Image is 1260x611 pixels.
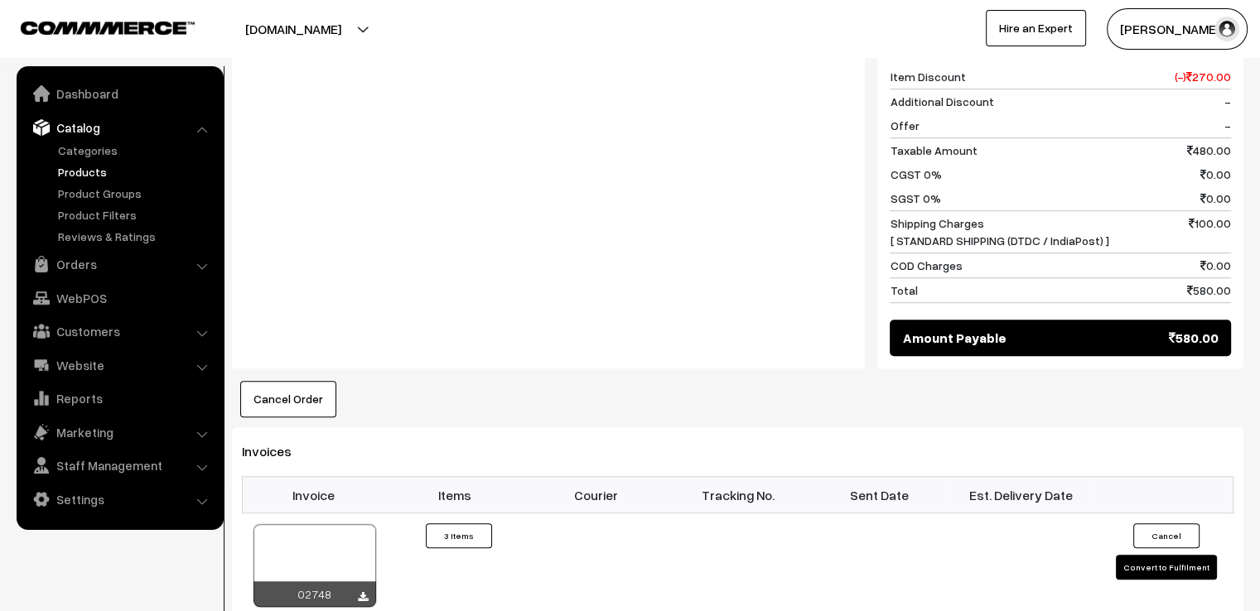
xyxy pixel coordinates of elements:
th: Est. Delivery Date [950,477,1092,513]
button: [DOMAIN_NAME] [187,8,399,50]
th: Tracking No. [667,477,809,513]
span: 0.00 [1200,166,1231,183]
button: Cancel [1133,523,1200,548]
button: [PERSON_NAME] [1107,8,1248,50]
img: COMMMERCE [21,22,195,34]
div: 02748 [253,581,376,607]
a: Reports [21,383,218,413]
span: 100.00 [1189,214,1231,249]
span: Invoices [242,443,311,459]
span: - [1224,117,1231,134]
a: Hire an Expert [986,10,1086,46]
a: Catalog [21,113,218,142]
span: Amount Payable [902,328,1006,348]
span: Taxable Amount [890,142,977,159]
button: 3 Items [426,523,492,548]
th: Courier [525,477,667,513]
a: Marketing [21,417,218,447]
img: user [1214,17,1239,41]
a: Staff Management [21,450,218,480]
span: Offer [890,117,919,134]
a: Categories [54,142,218,159]
button: Cancel Order [240,381,336,417]
span: 0.00 [1200,257,1231,274]
span: 0.00 [1200,190,1231,207]
span: COD Charges [890,257,962,274]
a: Product Groups [54,185,218,202]
a: Settings [21,484,218,514]
th: Sent Date [809,477,950,513]
th: Invoice [243,477,384,513]
a: Website [21,350,218,380]
a: Customers [21,316,218,346]
span: 480.00 [1187,142,1231,159]
a: Dashboard [21,79,218,108]
a: WebPOS [21,283,218,313]
span: Shipping Charges [ STANDARD SHIPPING (DTDC / IndiaPost) ] [890,214,1108,249]
span: 580.00 [1169,328,1219,348]
span: - [1224,93,1231,110]
span: SGST 0% [890,190,940,207]
button: Convert to Fulfilment [1116,555,1217,580]
th: Items [384,477,525,513]
a: Products [54,163,218,180]
span: 580.00 [1187,281,1231,299]
span: Total [890,281,917,299]
a: COMMMERCE [21,17,166,36]
a: Product Filters [54,206,218,224]
span: Additional Discount [890,93,993,110]
a: Orders [21,249,218,279]
span: Item Discount [890,68,965,85]
span: (-) 270.00 [1175,68,1231,85]
a: Reviews & Ratings [54,228,218,245]
span: CGST 0% [890,166,941,183]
